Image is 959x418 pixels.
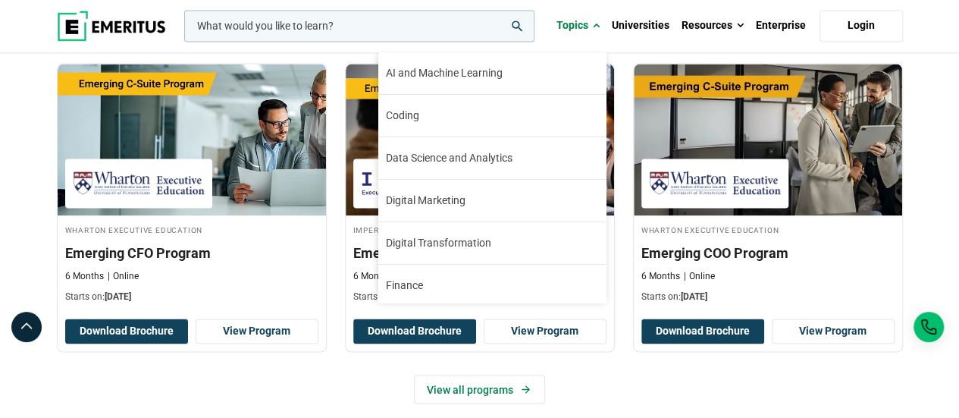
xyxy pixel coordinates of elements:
[641,319,764,344] button: Download Brochure
[196,319,318,344] a: View Program
[361,166,493,200] img: Imperial Executive Education
[386,235,491,251] span: Digital Transformation
[681,291,707,302] span: [DATE]
[414,375,545,404] a: View all programs
[772,319,895,344] a: View Program
[105,291,131,302] span: [DATE]
[634,64,902,215] img: Emerging COO Program | Online Supply Chain and Operations Course
[386,108,419,124] span: Coding
[386,278,423,294] span: Finance
[684,270,715,283] p: Online
[58,64,326,215] img: Emerging CFO Program | Online Finance Course
[378,137,606,179] a: Data Science and Analytics
[65,270,104,283] p: 6 Months
[353,270,392,283] p: 6 Months
[73,166,205,200] img: Wharton Executive Education
[108,270,139,283] p: Online
[353,291,606,303] p: Starts on:
[184,10,534,42] input: woocommerce-product-search-field-0
[353,244,606,262] h3: Emerging CTO Programme
[378,265,606,306] a: Finance
[65,319,188,344] button: Download Brochure
[484,319,606,344] a: View Program
[386,65,503,81] span: AI and Machine Learning
[649,166,781,200] img: Wharton Executive Education
[346,64,614,215] img: Emerging CTO Programme | Online Business Management Course
[386,193,465,209] span: Digital Marketing
[820,10,903,42] a: Login
[65,223,318,236] h4: Wharton Executive Education
[378,222,606,264] a: Digital Transformation
[378,180,606,222] a: Digital Marketing
[386,150,512,166] span: Data Science and Analytics
[58,64,326,311] a: Finance Course by Wharton Executive Education - September 25, 2025 Wharton Executive Education Wh...
[65,244,318,262] h3: Emerging CFO Program
[641,244,895,262] h3: Emerging COO Program
[378,95,606,137] a: Coding
[641,270,680,283] p: 6 Months
[65,291,318,303] p: Starts on:
[353,223,606,236] h4: Imperial Executive Education
[346,64,614,311] a: Business Management Course by Imperial Executive Education - September 25, 2025 Imperial Executiv...
[353,319,476,344] button: Download Brochure
[641,223,895,236] h4: Wharton Executive Education
[634,64,902,311] a: Supply Chain and Operations Course by Wharton Executive Education - September 23, 2025 Wharton Ex...
[378,52,606,94] a: AI and Machine Learning
[641,291,895,303] p: Starts on:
